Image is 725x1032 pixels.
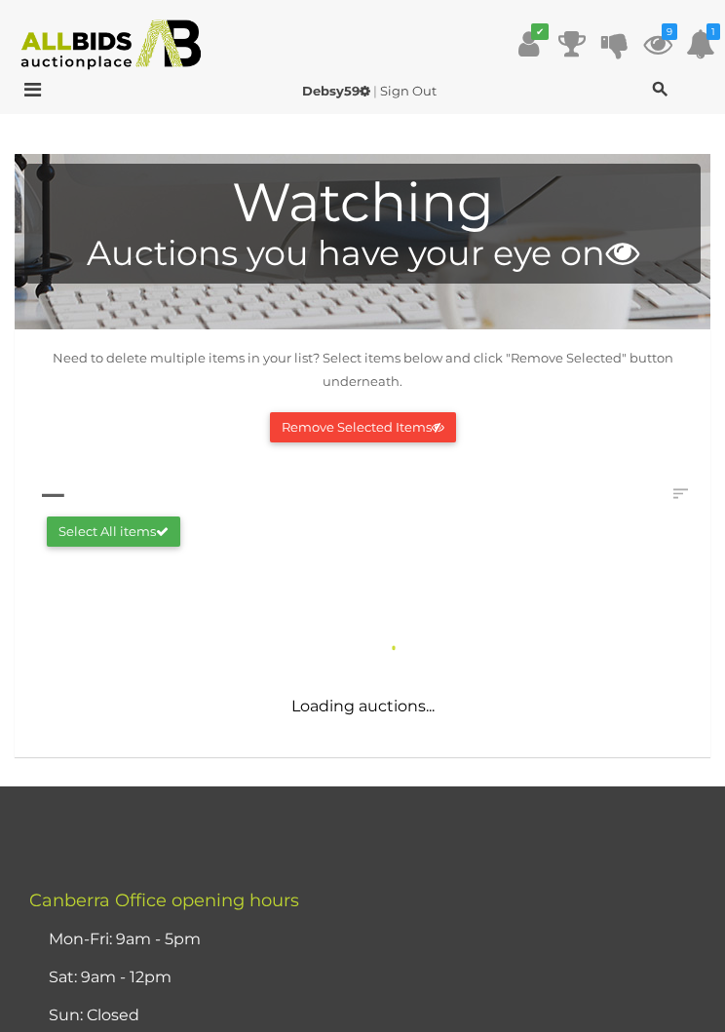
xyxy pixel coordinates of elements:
strong: Debsy59 [302,83,370,98]
li: Sat: 9am - 12pm [44,959,706,997]
a: Debsy59 [302,83,373,98]
i: 1 [706,23,720,40]
a: 1 [686,26,715,61]
span: Loading auctions... [291,697,435,715]
a: 9 [643,26,672,61]
button: Remove Selected Items [270,412,456,442]
h1: Watching [34,173,691,233]
p: Need to delete multiple items in your list? Select items below and click "Remove Selected" button... [18,347,707,393]
i: 9 [662,23,677,40]
button: Select All items [47,516,180,547]
h4: Auctions you have your eye on [34,235,691,273]
li: Mon-Fri: 9am - 5pm [44,921,706,959]
span: | [373,83,377,98]
a: ✔ [515,26,544,61]
i: ✔ [531,23,549,40]
span: Canberra Office opening hours [29,890,299,911]
a: Sign Out [380,83,437,98]
img: Allbids.com.au [11,19,210,70]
